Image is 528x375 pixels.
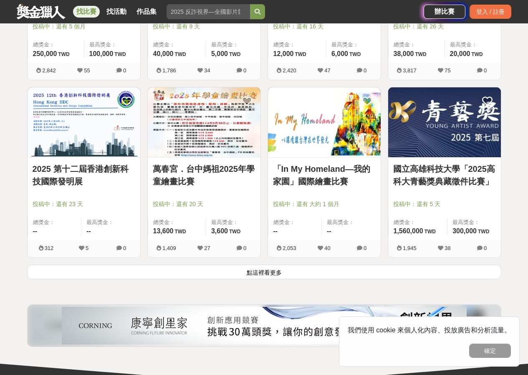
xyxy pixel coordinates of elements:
[114,51,126,57] span: TWD
[103,6,130,18] a: 找活動
[153,200,255,209] span: 投稿中：還有 20 天
[162,67,176,74] span: 1,786
[403,67,417,74] span: 3,817
[148,87,260,157] img: Cover Image
[153,50,174,57] span: 40,000
[45,245,54,251] span: 312
[86,218,135,227] span: 最高獎金：
[450,41,496,49] span: 最高獎金：
[153,227,174,235] span: 13,600
[86,245,88,251] span: 5
[469,344,511,358] button: 確定
[424,5,465,19] a: 辦比賽
[324,67,330,74] span: 47
[394,227,423,235] span: 1,560,000
[33,41,79,49] span: 總獎金：
[273,22,376,31] span: 投稿中：還有 16 天
[204,67,210,74] span: 34
[162,245,176,251] span: 1,409
[33,218,76,227] span: 總獎金：
[295,51,306,57] span: TWD
[84,67,90,74] span: 55
[450,50,470,57] span: 20,000
[133,6,160,18] a: 作品集
[452,227,477,235] span: 300,000
[153,22,255,31] span: 投稿中：還有 9 天
[364,245,366,251] span: 0
[86,227,91,235] span: --
[452,218,495,227] span: 最高獎金：
[28,87,140,157] img: Cover Image
[268,87,381,157] img: Cover Image
[324,245,330,251] span: 40
[478,229,489,235] span: TWD
[174,229,186,235] span: TWD
[388,87,501,157] img: Cover Image
[123,245,126,251] span: 0
[393,200,496,209] span: 投稿中：還有 5 天
[33,163,135,188] a: 2025 第十二屆香港創新科技國際發明展
[484,67,487,74] span: 0
[174,51,186,57] span: TWD
[229,229,240,235] span: TWD
[58,51,69,57] span: TWD
[394,218,442,227] span: 總獎金：
[204,245,210,251] span: 27
[393,163,496,188] a: 國立高雄科技大學「2025高科大青藝獎典藏徵件比賽」
[348,327,511,334] span: 我們使用 cookie 來個人化內容、投放廣告和分析流量。
[243,245,246,251] span: 0
[33,22,135,31] span: 投稿中：還有 5 個月
[327,218,376,227] span: 最高獎金：
[89,41,135,49] span: 最高獎金：
[393,22,496,31] span: 投稿中：還有 26 天
[211,218,255,227] span: 最高獎金：
[273,163,376,188] a: 「In My Homeland—我的家園」國際繪畫比賽
[27,265,501,279] button: 點這裡看更多
[42,67,56,74] span: 2,842
[273,41,321,49] span: 總獎金：
[62,307,467,344] img: 26832ba5-e3c6-4c80-9a06-d1bc5d39966c.png
[331,50,348,57] span: 6,000
[424,229,436,235] span: TWD
[445,245,450,251] span: 38
[327,227,331,235] span: --
[331,41,376,49] span: 最高獎金：
[123,67,126,74] span: 0
[273,218,317,227] span: 總獎金：
[33,200,135,209] span: 投稿中：還有 23 天
[33,227,38,235] span: --
[211,41,255,49] span: 最高獎金：
[349,51,361,57] span: TWD
[273,200,376,209] span: 投稿中：還有 大約 1 個月
[167,4,250,19] input: 2025 反詐視界—全國影片競賽
[211,50,228,57] span: 5,000
[273,227,278,235] span: --
[484,245,487,251] span: 0
[415,51,426,57] span: TWD
[89,50,114,57] span: 100,000
[243,67,246,74] span: 0
[273,50,294,57] span: 12,000
[73,6,100,18] a: 找比賽
[229,51,240,57] span: TWD
[394,50,414,57] span: 38,000
[153,41,201,49] span: 總獎金：
[403,245,417,251] span: 1,945
[211,227,228,235] span: 3,600
[33,50,57,57] span: 250,000
[470,5,511,19] div: 登入 / 註冊
[153,163,255,188] a: 萬春宮．台中媽祖2025年學童繪畫比賽
[445,67,450,74] span: 75
[153,218,201,227] span: 總獎金：
[471,51,483,57] span: TWD
[364,67,366,74] span: 0
[283,245,296,251] span: 2,053
[283,67,296,74] span: 2,420
[394,41,440,49] span: 總獎金：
